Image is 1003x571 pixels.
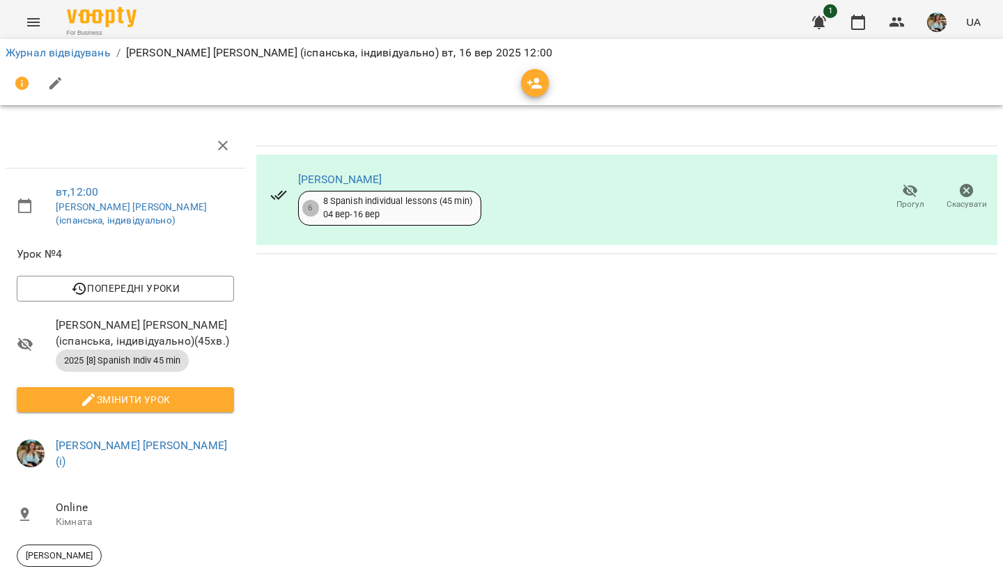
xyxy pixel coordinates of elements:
span: For Business [67,29,137,38]
button: Прогул [882,178,938,217]
a: [PERSON_NAME] [PERSON_NAME] (і) [56,439,227,469]
button: Попередні уроки [17,276,234,301]
nav: breadcrumb [6,45,997,61]
a: [PERSON_NAME] [PERSON_NAME] (іспанська, індивідуально) [56,201,207,226]
span: [PERSON_NAME] [PERSON_NAME] (іспанська, індивідуально) ( 45 хв. ) [56,317,234,350]
span: 2025 [8] Spanish Indiv 45 min [56,354,189,367]
span: Змінити урок [28,391,223,408]
button: UA [961,9,986,35]
button: Змінити урок [17,387,234,412]
div: [PERSON_NAME] [17,545,102,567]
a: [PERSON_NAME] [298,173,382,186]
span: UA [966,15,981,29]
img: Voopty Logo [67,7,137,27]
span: 1 [823,4,837,18]
a: вт , 12:00 [56,185,98,198]
img: 856b7ccd7d7b6bcc05e1771fbbe895a7.jfif [927,13,947,32]
span: Прогул [896,198,924,210]
button: Menu [17,6,50,39]
img: 856b7ccd7d7b6bcc05e1771fbbe895a7.jfif [17,439,45,467]
li: / [116,45,120,61]
span: [PERSON_NAME] [17,549,101,562]
span: Урок №4 [17,246,234,263]
button: Скасувати [938,178,995,217]
span: Online [56,499,234,516]
p: [PERSON_NAME] [PERSON_NAME] (іспанська, індивідуально) вт, 16 вер 2025 12:00 [126,45,552,61]
span: Попередні уроки [28,280,223,297]
a: Журнал відвідувань [6,46,111,59]
div: 8 Spanish individual lessons (45 min) 04 вер - 16 вер [323,195,472,221]
p: Кімната [56,515,234,529]
span: Скасувати [947,198,987,210]
div: 6 [302,200,319,217]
